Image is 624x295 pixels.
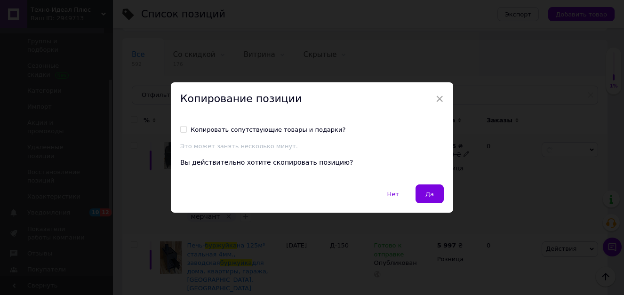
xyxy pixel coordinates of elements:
span: × [435,91,444,107]
span: Это может занять несколько минут. [180,143,298,150]
div: Копировать сопутствующие товары и подарки? [191,126,345,134]
span: Да [425,191,434,198]
button: Да [416,184,444,203]
span: Нет [387,191,399,198]
span: Копирование позиции [180,93,302,104]
button: Нет [377,184,409,203]
div: Вы действительно хотите скопировать позицию? [180,158,444,167]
